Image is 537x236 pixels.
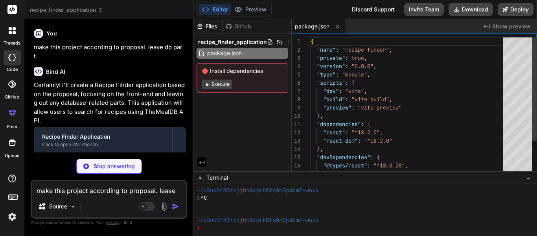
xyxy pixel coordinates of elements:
[206,48,243,58] span: package.json
[351,129,380,136] span: "^18.2.0"
[292,145,300,153] div: 14
[292,128,300,137] div: 12
[172,203,180,210] img: icon
[380,129,383,136] span: ,
[367,121,370,128] span: {
[292,87,300,95] div: 7
[202,80,232,89] button: Execute
[351,96,389,103] span: "vite build"
[4,40,20,46] label: threads
[206,174,228,182] span: Terminal
[317,154,370,161] span: "devDependencies"
[339,87,342,95] span: :
[317,46,336,53] span: "name"
[370,154,373,161] span: :
[389,46,392,53] span: ,
[292,46,300,54] div: 2
[367,162,370,169] span: :
[345,87,364,95] span: "vite"
[7,66,18,73] label: code
[320,112,323,119] span: ,
[380,170,383,177] span: :
[342,46,389,53] span: "recipe-finder"
[373,63,377,70] span: ,
[30,6,103,14] span: recipe_finder_application
[292,112,300,120] div: 10
[202,67,283,75] span: Install dependencies
[345,63,348,70] span: :
[323,170,380,177] span: "@types/react-dom"
[311,38,314,45] span: {
[105,220,120,225] span: privacy
[347,3,399,16] div: Discord Support
[193,22,222,30] div: Files
[525,171,532,184] button: −
[5,152,20,159] label: Upload
[198,38,267,46] span: recipe_finder_application
[526,174,531,182] span: −
[34,127,172,153] button: Recipe Finder ApplicationClick to open Workbench
[358,137,361,144] span: :
[351,104,355,111] span: :
[34,43,186,61] p: make this project according to proposal. leave db part.
[42,141,164,148] div: Click to open Workbench
[358,104,402,111] span: "vite preview"
[317,112,320,119] span: }
[449,3,493,16] button: Download
[336,46,339,53] span: :
[373,162,405,169] span: "^18.0.28"
[197,217,319,225] span: ~/u3uk0f35zsjjbn9cprh6fq9h0p4tm2-wnxx
[292,62,300,71] div: 4
[199,4,231,15] button: Editor
[292,137,300,145] div: 13
[292,162,300,170] div: 16
[492,22,531,30] span: Show preview
[7,123,17,130] label: prem
[386,170,417,177] span: "^18.0.11"
[317,145,320,152] span: }
[323,87,339,95] span: "dev"
[405,162,408,169] span: ,
[292,170,300,178] div: 17
[389,96,392,103] span: ,
[231,4,270,15] button: Preview
[336,71,339,78] span: :
[351,54,364,61] span: true
[223,22,255,30] div: Github
[323,96,345,103] span: "build"
[361,121,364,128] span: :
[198,174,204,182] span: >_
[404,3,444,16] button: Invite Team
[46,30,57,37] h6: You
[46,68,65,76] h6: Bind AI
[351,63,373,70] span: "0.0.0"
[292,95,300,104] div: 8
[317,79,345,86] span: "scripts"
[292,54,300,62] div: 3
[197,187,319,195] span: ~/u3uk0f35zsjjbn9cprh6fq9h0p4tm2-wnxx
[345,54,348,61] span: :
[6,210,19,223] img: settings
[31,219,187,226] p: Always double-check its answers. Your in Bind
[292,37,300,46] div: 1
[292,120,300,128] div: 11
[323,162,367,169] span: "@types/react"
[34,81,186,125] p: Certainly! I'll create a Recipe Finder application based on the proposal, focusing on the front-e...
[5,94,19,100] label: GitHub
[367,71,370,78] span: ,
[317,121,361,128] span: "dependencies"
[317,71,336,78] span: "type"
[197,195,200,202] span: ❯
[342,71,367,78] span: "module"
[49,203,67,210] p: Source
[323,137,358,144] span: "react-dom"
[42,133,164,141] div: Recipe Finder Application
[345,129,348,136] span: :
[417,170,421,177] span: ,
[323,129,345,136] span: "react"
[292,79,300,87] div: 6
[364,137,392,144] span: "^18.2.0"
[197,225,200,232] span: ❯
[345,79,348,86] span: :
[320,145,323,152] span: ,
